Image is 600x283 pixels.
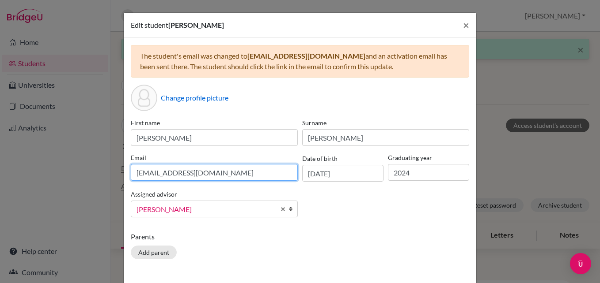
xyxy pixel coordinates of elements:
input: dd/mm/yyyy [302,165,384,182]
span: [PERSON_NAME] [137,204,275,215]
label: Graduating year [388,153,469,162]
button: Add parent [131,246,177,259]
span: [EMAIL_ADDRESS][DOMAIN_NAME] [247,52,365,60]
label: Email [131,153,298,162]
label: First name [131,118,298,127]
label: Surname [302,118,469,127]
label: Date of birth [302,154,338,163]
div: Open Intercom Messenger [570,253,591,274]
span: Edit student [131,21,168,29]
div: Profile picture [131,85,157,111]
span: [PERSON_NAME] [168,21,224,29]
span: × [463,19,469,31]
div: The student's email was changed to and an activation email has been sent there. The student shoul... [131,45,469,78]
p: Parents [131,231,469,242]
label: Assigned advisor [131,190,177,199]
button: Close [456,13,476,37]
